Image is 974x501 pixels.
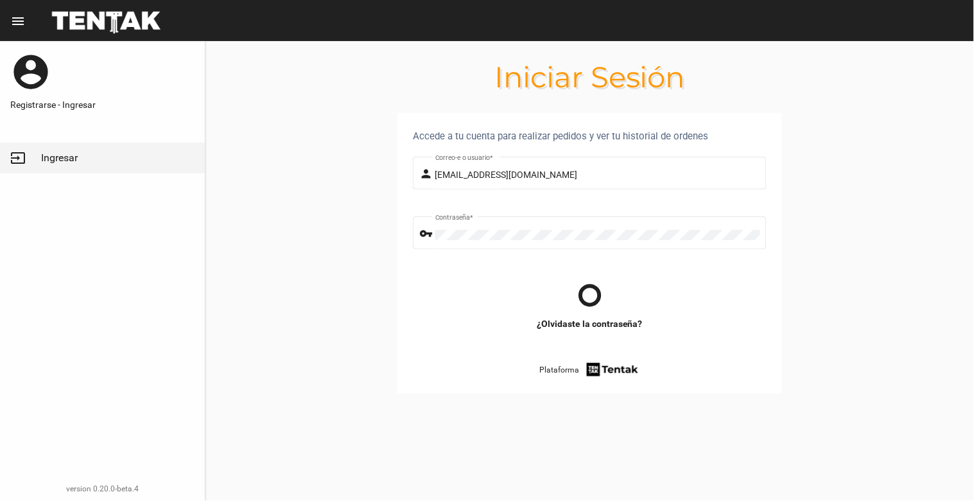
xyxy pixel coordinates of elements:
[539,364,579,376] span: Plataforma
[420,226,435,242] mat-icon: vpn_key
[420,166,435,182] mat-icon: person
[10,51,51,92] mat-icon: account_circle
[537,317,643,330] a: ¿Olvidaste la contraseña?
[10,150,26,166] mat-icon: input
[539,361,640,378] a: Plataforma
[205,67,974,87] h1: Iniciar Sesión
[10,13,26,29] mat-icon: menu
[41,152,78,164] span: Ingresar
[413,128,767,144] div: Accede a tu cuenta para realizar pedidos y ver tu historial de ordenes
[585,361,640,378] img: tentak-firm.png
[10,98,195,111] a: Registrarse - Ingresar
[10,482,195,495] div: version 0.20.0-beta.4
